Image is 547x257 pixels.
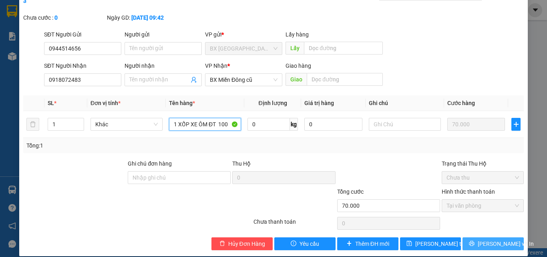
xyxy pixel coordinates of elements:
span: user-add [191,77,197,83]
span: [PERSON_NAME] thay đổi [415,239,479,248]
span: Định lượng [258,100,287,106]
span: BX Quảng Ngãi ĐT: [28,28,112,43]
div: SĐT Người Nhận [44,61,121,70]
span: plus [512,121,520,127]
th: Ghi chú [366,95,444,111]
button: exclamation-circleYêu cầu [274,237,336,250]
span: SL [48,100,54,106]
img: logo [3,6,27,42]
span: plus [346,241,352,247]
span: Yêu cầu [300,239,319,248]
span: BX Miền Đông cũ [210,74,278,86]
div: Chưa thanh toán [253,217,336,231]
span: Hủy Đơn Hàng [228,239,265,248]
span: kg [290,118,298,131]
span: Gửi: [3,46,15,54]
span: delete [219,241,225,247]
b: 0 [54,14,58,21]
div: Người nhận [125,61,202,70]
span: Lấy [286,42,304,55]
span: VP Nhận [205,63,227,69]
button: deleteHủy Đơn Hàng [211,237,273,250]
span: save [406,241,412,247]
input: Dọc đường [307,73,383,86]
span: Giao [286,73,307,86]
span: Giao hàng [286,63,311,69]
span: Chưa thu [446,172,519,184]
div: SĐT Người Gửi [44,30,121,39]
strong: CÔNG TY CP BÌNH TÂM [28,4,109,27]
span: Khác [95,118,158,130]
span: [PERSON_NAME] và In [478,239,534,248]
div: VP gửi [205,30,282,39]
div: Chưa cước : [23,13,105,22]
span: Lấy hàng [286,31,309,38]
span: Thêm ĐH mới [355,239,389,248]
div: Người gửi [125,30,202,39]
span: BX Quảng Ngãi [210,42,278,55]
input: Ghi chú đơn hàng [128,171,231,184]
span: BX [GEOGRAPHIC_DATA] - [15,46,90,54]
span: 0793639101 [3,54,39,61]
input: Dọc đường [304,42,383,55]
span: Tên hàng [169,100,195,106]
input: VD: Bàn, Ghế [169,118,241,131]
button: printer[PERSON_NAME] và In [463,237,524,250]
span: 0941 78 2525 [28,28,112,43]
span: exclamation-circle [291,241,296,247]
div: Tổng: 1 [26,141,212,150]
span: Đơn vị tính [90,100,121,106]
label: Ghi chú đơn hàng [128,160,172,167]
input: Ghi Chú [369,118,441,131]
button: plus [511,118,521,131]
span: Tại văn phòng [446,200,519,212]
span: printer [469,241,475,247]
label: Hình thức thanh toán [442,188,495,195]
input: 0 [447,118,505,131]
button: plusThêm ĐH mới [337,237,398,250]
div: Ngày GD: [107,13,189,22]
b: [DATE] 09:42 [131,14,164,21]
div: Trạng thái Thu Hộ [442,159,524,168]
span: Cước hàng [447,100,475,106]
span: Giá trị hàng [304,100,334,106]
button: delete [26,118,39,131]
span: Tổng cước [337,188,364,195]
span: Thu Hộ [232,160,251,167]
button: save[PERSON_NAME] thay đổi [400,237,461,250]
